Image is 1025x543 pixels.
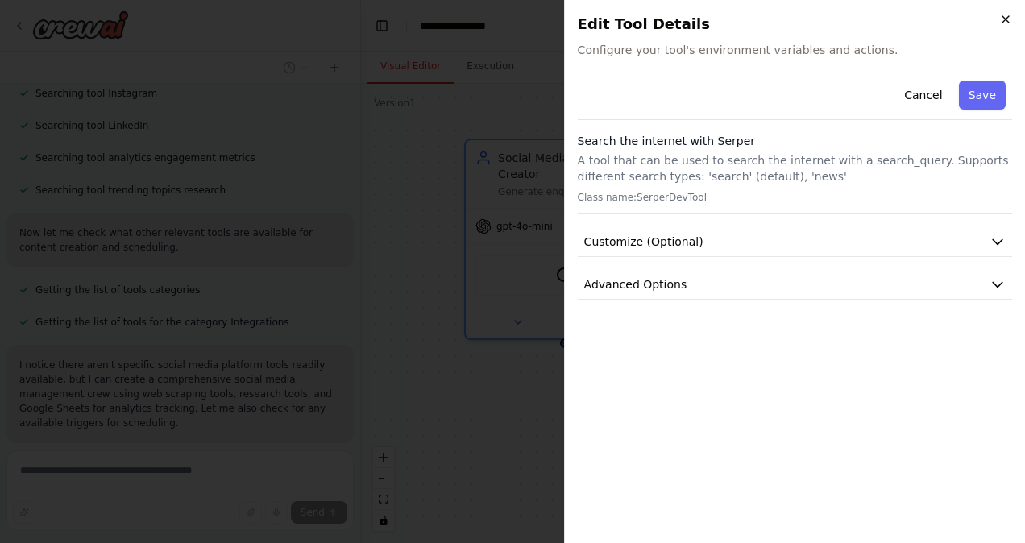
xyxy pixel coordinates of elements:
[959,81,1006,110] button: Save
[578,191,1012,204] p: Class name: SerperDevTool
[578,42,1012,58] span: Configure your tool's environment variables and actions.
[578,152,1012,184] p: A tool that can be used to search the internet with a search_query. Supports different search typ...
[584,234,703,250] span: Customize (Optional)
[578,13,1012,35] h2: Edit Tool Details
[578,270,1012,300] button: Advanced Options
[578,227,1012,257] button: Customize (Optional)
[584,276,687,292] span: Advanced Options
[894,81,952,110] button: Cancel
[578,133,1012,149] h3: Search the internet with Serper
